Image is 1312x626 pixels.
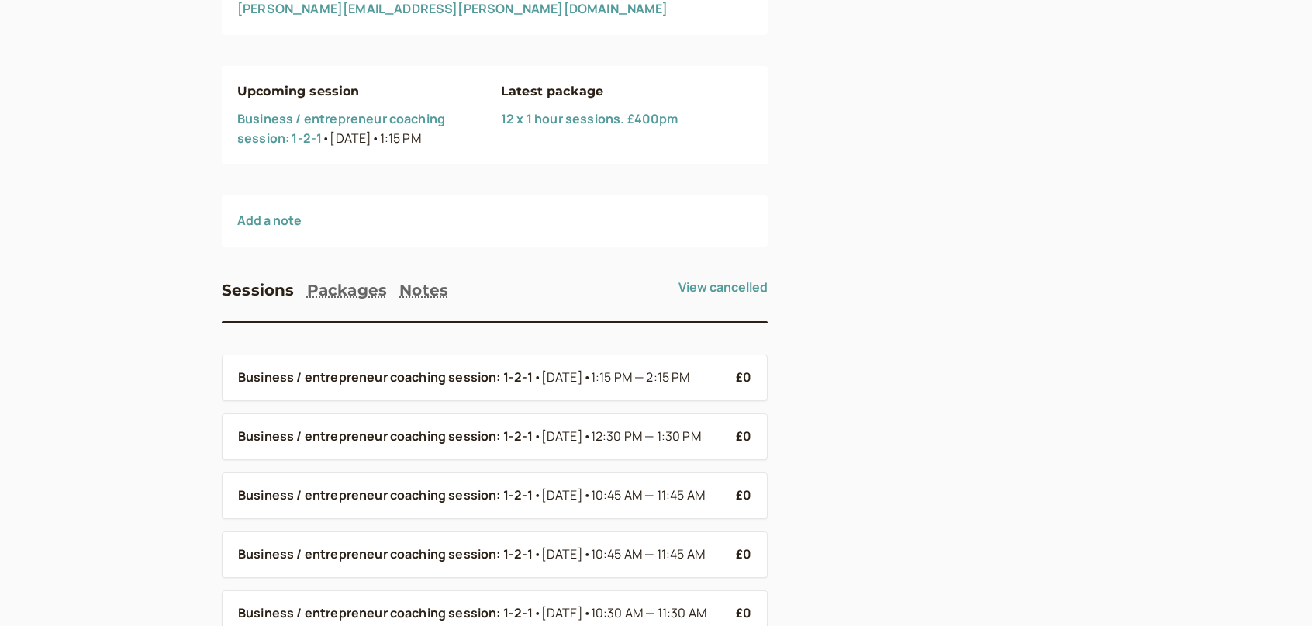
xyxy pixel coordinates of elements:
button: Sessions [222,278,295,303]
a: Business / entrepreneur coaching session: 1-2-1 [237,110,445,147]
span: 10:45 AM — 11:45 AM [591,486,705,503]
b: Business / entrepreneur coaching session: 1-2-1 [238,427,533,447]
span: 10:30 AM — 11:30 AM [591,604,706,621]
h4: Upcoming session [237,81,489,102]
span: • [533,486,541,506]
b: Business / entrepreneur coaching session: 1-2-1 [238,368,533,388]
span: 1:15 PM — 2:15 PM [591,368,690,386]
span: • [322,130,330,147]
span: 12:30 PM — 1:30 PM [591,427,701,444]
a: Business / entrepreneur coaching session: 1-2-1•[DATE]•10:30 AM — 11:30 AM [238,604,723,624]
a: Business / entrepreneur coaching session: 1-2-1•[DATE]•10:45 AM — 11:45 AM [238,545,723,565]
iframe: Chat Widget [1234,552,1312,626]
span: • [583,604,591,621]
button: Notes [399,278,448,303]
span: • [583,368,591,386]
a: Business / entrepreneur coaching session: 1-2-1•[DATE]•10:45 AM — 11:45 AM [238,486,723,506]
button: View cancelled [678,280,768,294]
span: 10:45 AM — 11:45 AM [591,545,705,562]
a: Business / entrepreneur coaching session: 1-2-1•[DATE]•1:15 PM — 2:15 PM [238,368,723,388]
button: Packages [307,278,388,303]
span: [DATE] [541,486,705,506]
span: • [533,545,541,565]
div: [DATE] 1:15 PM [237,109,489,150]
span: • [583,427,591,444]
span: [DATE] [541,604,706,624]
b: Business / entrepreneur coaching session: 1-2-1 [238,604,533,624]
button: Add a note [237,213,302,227]
span: • [533,604,541,624]
b: £0 [736,486,751,503]
span: • [583,545,591,562]
b: £0 [736,545,751,562]
a: 12 x 1 hour sessions. £400pm [501,110,678,127]
span: • [583,486,591,503]
a: Business / entrepreneur coaching session: 1-2-1•[DATE]•12:30 PM — 1:30 PM [238,427,723,447]
span: [DATE] [541,368,690,388]
span: [DATE] [541,427,701,447]
b: £0 [736,368,751,386]
b: £0 [736,427,751,444]
span: • [371,130,379,147]
b: Business / entrepreneur coaching session: 1-2-1 [238,545,533,565]
span: [DATE] [541,545,705,565]
b: £0 [736,604,751,621]
span: • [533,368,541,388]
h4: Latest package [501,81,752,102]
b: Business / entrepreneur coaching session: 1-2-1 [238,486,533,506]
span: • [533,427,541,447]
